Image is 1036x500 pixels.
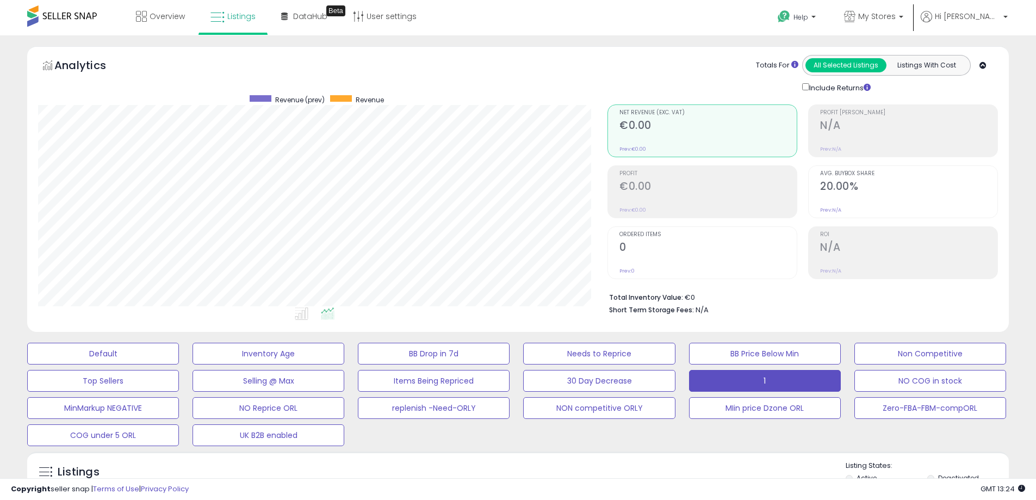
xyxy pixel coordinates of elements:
[93,484,139,494] a: Terms of Use
[358,397,510,419] button: replenish -Need-ORLY
[981,484,1025,494] span: 2025-08-14 13:24 GMT
[854,370,1006,392] button: NO COG in stock
[769,2,827,35] a: Help
[275,95,325,104] span: Revenue (prev)
[609,293,683,302] b: Total Inventory Value:
[935,11,1000,22] span: Hi [PERSON_NAME]
[358,343,510,365] button: BB Drop in 7d
[358,370,510,392] button: Items Being Repriced
[820,241,997,256] h2: N/A
[193,343,344,365] button: Inventory Age
[619,207,646,213] small: Prev: €0.00
[193,370,344,392] button: Selling @ Max
[619,146,646,152] small: Prev: €0.00
[820,268,841,274] small: Prev: N/A
[619,110,797,116] span: Net Revenue (Exc. VAT)
[820,232,997,238] span: ROI
[27,397,179,419] button: MinMarkup NEGATIVE
[820,110,997,116] span: Profit [PERSON_NAME]
[619,180,797,195] h2: €0.00
[609,290,990,303] li: €0
[619,232,797,238] span: Ordered Items
[619,241,797,256] h2: 0
[820,171,997,177] span: Avg. Buybox Share
[886,58,967,72] button: Listings With Cost
[27,370,179,392] button: Top Sellers
[356,95,384,104] span: Revenue
[193,424,344,446] button: UK B2B enabled
[523,397,675,419] button: NON competitive ORLY
[619,171,797,177] span: Profit
[523,343,675,365] button: Needs to Reprice
[27,424,179,446] button: COG under 5 ORL
[793,13,808,22] span: Help
[27,343,179,365] button: Default
[609,305,694,314] b: Short Term Storage Fees:
[777,10,791,23] i: Get Help
[326,5,345,16] div: Tooltip anchor
[820,180,997,195] h2: 20.00%
[921,11,1008,35] a: Hi [PERSON_NAME]
[141,484,189,494] a: Privacy Policy
[820,146,841,152] small: Prev: N/A
[689,343,841,365] button: BB Price Below Min
[805,58,886,72] button: All Selected Listings
[846,461,1009,471] p: Listing States:
[820,119,997,134] h2: N/A
[523,370,675,392] button: 30 Day Decrease
[756,60,798,71] div: Totals For
[619,119,797,134] h2: €0.00
[227,11,256,22] span: Listings
[854,343,1006,365] button: Non Competitive
[938,473,979,483] label: Deactivated
[689,397,841,419] button: MIin price Dzone ORL
[696,305,709,315] span: N/A
[58,465,100,480] h5: Listings
[854,397,1006,419] button: Zero-FBA-FBM-compORL
[858,11,896,22] span: My Stores
[820,207,841,213] small: Prev: N/A
[794,81,884,94] div: Include Returns
[11,484,51,494] strong: Copyright
[857,473,877,483] label: Active
[193,397,344,419] button: NO Reprice ORL
[293,11,327,22] span: DataHub
[54,58,127,76] h5: Analytics
[619,268,635,274] small: Prev: 0
[689,370,841,392] button: 1
[11,484,189,495] div: seller snap | |
[150,11,185,22] span: Overview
